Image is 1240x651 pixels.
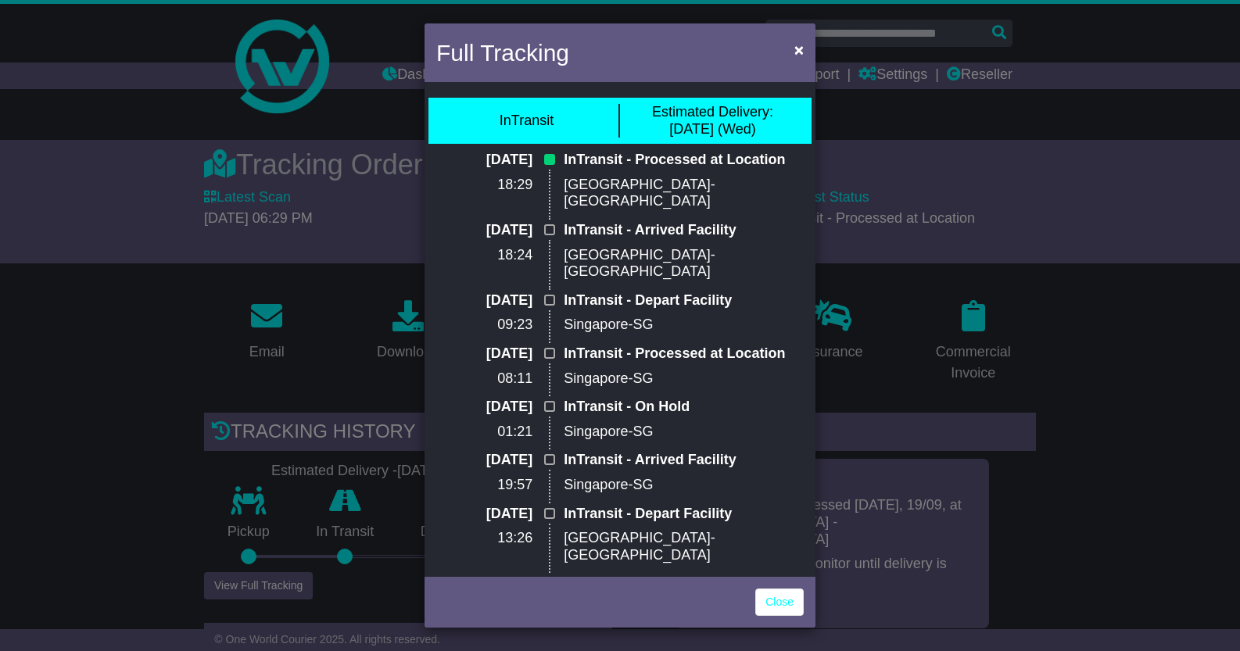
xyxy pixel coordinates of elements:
button: Close [787,34,812,66]
a: Close [755,588,804,616]
p: [DATE] [436,152,532,169]
p: Singapore-SG [564,477,804,494]
span: × [794,41,804,59]
p: [GEOGRAPHIC_DATA]-[GEOGRAPHIC_DATA] [564,530,804,563]
p: InTransit - Processed at Location [564,345,804,363]
p: Singapore-SG [564,424,804,441]
p: InTransit - Processed at Location [564,152,804,169]
p: [DATE] [436,292,532,309]
p: [GEOGRAPHIC_DATA]-[GEOGRAPHIC_DATA] [564,177,804,210]
span: Estimated Delivery: [652,104,773,120]
p: 01:21 [436,424,532,441]
p: [DATE] [436,452,532,469]
p: InTransit - Arrived Facility [564,452,804,469]
p: InTransit - Depart Facility [564,292,804,309]
p: [GEOGRAPHIC_DATA]-[GEOGRAPHIC_DATA] [564,247,804,281]
p: InTransit - Arrived Facility [564,222,804,239]
p: Singapore-SG [564,317,804,334]
p: InTransit - Depart Facility [564,506,804,523]
h4: Full Tracking [436,35,569,70]
p: 18:29 [436,177,532,194]
div: InTransit [500,113,554,130]
p: 18:24 [436,247,532,264]
p: [DATE] [436,345,532,363]
p: InTransit - On Hold [564,399,804,416]
div: [DATE] (Wed) [652,104,773,138]
p: 19:57 [436,477,532,494]
p: 13:26 [436,530,532,547]
p: [DATE] [436,222,532,239]
p: [DATE] [436,399,532,416]
p: Singapore-SG [564,370,804,388]
p: [DATE] [436,506,532,523]
p: 09:23 [436,317,532,334]
p: 08:11 [436,370,532,388]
